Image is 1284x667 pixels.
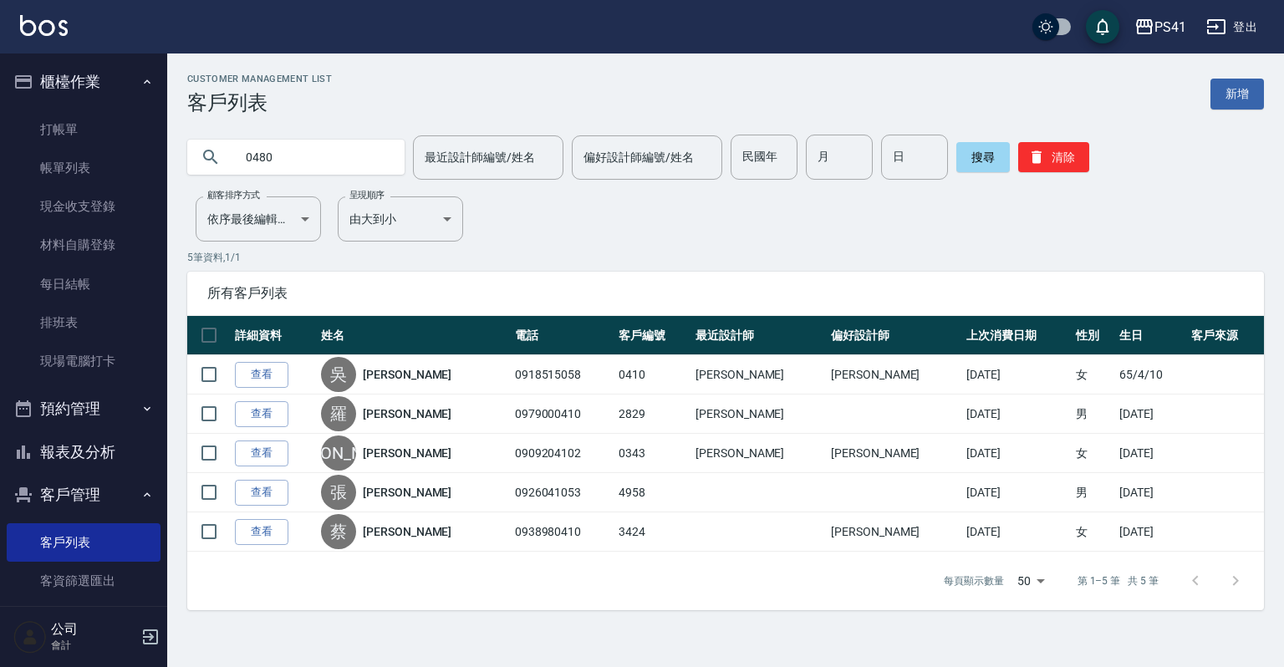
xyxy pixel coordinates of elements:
[1072,355,1116,395] td: 女
[1187,316,1264,355] th: 客戶來源
[363,366,451,383] a: [PERSON_NAME]
[827,355,962,395] td: [PERSON_NAME]
[7,387,160,430] button: 預約管理
[614,512,691,552] td: 3424
[614,395,691,434] td: 2829
[7,60,160,104] button: 櫃檯作業
[1072,473,1116,512] td: 男
[962,355,1072,395] td: [DATE]
[1072,434,1116,473] td: 女
[962,512,1072,552] td: [DATE]
[1154,17,1186,38] div: PS41
[317,316,511,355] th: 姓名
[7,303,160,342] a: 排班表
[1115,473,1187,512] td: [DATE]
[349,189,385,201] label: 呈現順序
[1086,10,1119,43] button: save
[187,250,1264,265] p: 5 筆資料, 1 / 1
[1072,512,1116,552] td: 女
[321,475,356,510] div: 張
[614,355,691,395] td: 0410
[511,512,615,552] td: 0938980410
[321,435,356,471] div: [PERSON_NAME]
[1018,142,1089,172] button: 清除
[511,355,615,395] td: 0918515058
[7,187,160,226] a: 現金收支登錄
[691,395,827,434] td: [PERSON_NAME]
[207,285,1244,302] span: 所有客戶列表
[956,142,1010,172] button: 搜尋
[827,512,962,552] td: [PERSON_NAME]
[691,355,827,395] td: [PERSON_NAME]
[1115,395,1187,434] td: [DATE]
[827,316,962,355] th: 偏好設計師
[7,342,160,380] a: 現場電腦打卡
[1078,573,1159,588] p: 第 1–5 筆 共 5 筆
[962,395,1072,434] td: [DATE]
[20,15,68,36] img: Logo
[7,265,160,303] a: 每日結帳
[511,434,615,473] td: 0909204102
[235,440,288,466] a: 查看
[614,316,691,355] th: 客戶編號
[614,434,691,473] td: 0343
[1210,79,1264,109] a: 新增
[1128,10,1193,44] button: PS41
[691,434,827,473] td: [PERSON_NAME]
[7,562,160,600] a: 客資篩選匯出
[962,473,1072,512] td: [DATE]
[1115,316,1187,355] th: 生日
[13,620,47,654] img: Person
[962,434,1072,473] td: [DATE]
[231,316,317,355] th: 詳細資料
[338,196,463,242] div: 由大到小
[7,226,160,264] a: 材料自購登錄
[235,362,288,388] a: 查看
[235,480,288,506] a: 查看
[235,401,288,427] a: 查看
[511,473,615,512] td: 0926041053
[207,189,260,201] label: 顧客排序方式
[363,445,451,461] a: [PERSON_NAME]
[51,621,136,638] h5: 公司
[1115,512,1187,552] td: [DATE]
[321,514,356,549] div: 蔡
[1072,395,1116,434] td: 男
[827,434,962,473] td: [PERSON_NAME]
[1072,316,1116,355] th: 性別
[363,405,451,422] a: [PERSON_NAME]
[691,316,827,355] th: 最近設計師
[363,484,451,501] a: [PERSON_NAME]
[7,523,160,562] a: 客戶列表
[51,638,136,653] p: 會計
[321,357,356,392] div: 吳
[944,573,1004,588] p: 每頁顯示數量
[187,74,332,84] h2: Customer Management List
[7,473,160,517] button: 客戶管理
[1115,355,1187,395] td: 65/4/10
[1200,12,1264,43] button: 登出
[962,316,1072,355] th: 上次消費日期
[1011,558,1051,603] div: 50
[321,396,356,431] div: 羅
[363,523,451,540] a: [PERSON_NAME]
[187,91,332,115] h3: 客戶列表
[511,316,615,355] th: 電話
[7,430,160,474] button: 報表及分析
[7,149,160,187] a: 帳單列表
[7,110,160,149] a: 打帳單
[614,473,691,512] td: 4958
[511,395,615,434] td: 0979000410
[1115,434,1187,473] td: [DATE]
[7,600,160,639] a: 卡券管理
[235,519,288,545] a: 查看
[234,135,391,180] input: 搜尋關鍵字
[196,196,321,242] div: 依序最後編輯時間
